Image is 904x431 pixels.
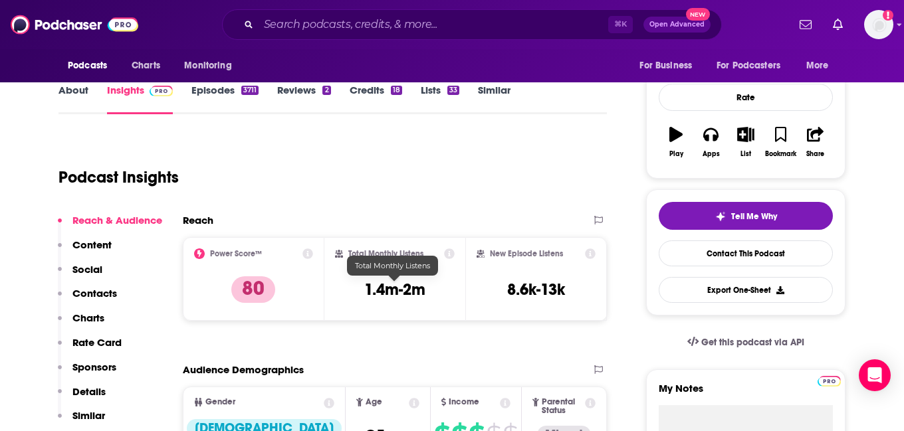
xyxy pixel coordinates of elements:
[150,86,173,96] img: Podchaser Pro
[364,280,425,300] h3: 1.4m-2m
[58,336,122,361] button: Rate Card
[191,84,259,114] a: Episodes3711
[693,118,728,166] button: Apps
[58,263,102,288] button: Social
[355,261,430,270] span: Total Monthly Listens
[763,118,798,166] button: Bookmark
[542,398,583,415] span: Parental Status
[669,150,683,158] div: Play
[58,361,116,385] button: Sponsors
[183,363,304,376] h2: Audience Demographics
[205,398,235,406] span: Gender
[883,10,893,21] svg: Add a profile image
[703,150,720,158] div: Apps
[72,409,105,422] p: Similar
[649,21,705,28] span: Open Advanced
[797,53,846,78] button: open menu
[366,398,382,406] span: Age
[421,84,459,114] a: Lists33
[659,382,833,405] label: My Notes
[701,337,804,348] span: Get this podcast via API
[740,150,751,158] div: List
[72,214,162,226] p: Reach & Audience
[322,86,330,95] div: 2
[350,84,402,114] a: Credits18
[175,53,249,78] button: open menu
[659,277,833,303] button: Export One-Sheet
[58,53,124,78] button: open menu
[659,202,833,230] button: tell me why sparkleTell Me Why
[72,361,116,373] p: Sponsors
[391,86,402,95] div: 18
[68,56,107,75] span: Podcasts
[72,311,104,324] p: Charts
[132,56,160,75] span: Charts
[715,211,726,222] img: tell me why sparkle
[277,84,330,114] a: Reviews2
[72,263,102,276] p: Social
[859,359,891,391] div: Open Intercom Messenger
[58,214,162,238] button: Reach & Audience
[11,12,138,37] img: Podchaser - Follow, Share and Rate Podcasts
[864,10,893,39] span: Logged in as AutumnKatie
[259,14,608,35] input: Search podcasts, credits, & more...
[731,211,777,222] span: Tell Me Why
[864,10,893,39] img: User Profile
[765,150,796,158] div: Bookmark
[659,118,693,166] button: Play
[717,56,780,75] span: For Podcasters
[639,56,692,75] span: For Business
[58,238,112,263] button: Content
[806,150,824,158] div: Share
[58,287,117,311] button: Contacts
[58,311,104,336] button: Charts
[659,240,833,266] a: Contact This Podcast
[222,9,722,40] div: Search podcasts, credits, & more...
[123,53,168,78] a: Charts
[677,326,815,359] a: Get this podcast via API
[449,398,479,406] span: Income
[348,249,423,258] h2: Total Monthly Listens
[794,13,817,36] a: Show notifications dropdown
[729,118,763,166] button: List
[72,287,117,300] p: Contacts
[818,376,841,387] img: Podchaser Pro
[708,53,800,78] button: open menu
[241,86,259,95] div: 3711
[183,214,213,226] h2: Reach
[818,374,841,387] a: Pro website
[798,118,833,166] button: Share
[72,336,122,349] p: Rate Card
[447,86,459,95] div: 33
[107,84,173,114] a: InsightsPodchaser Pro
[507,280,565,300] h3: 8.6k-13k
[58,385,106,410] button: Details
[478,84,510,114] a: Similar
[184,56,231,75] span: Monitoring
[58,84,88,114] a: About
[210,249,262,258] h2: Power Score™
[231,276,275,303] p: 80
[686,8,710,21] span: New
[630,53,709,78] button: open menu
[828,13,848,36] a: Show notifications dropdown
[659,84,833,111] div: Rate
[72,238,112,251] p: Content
[864,10,893,39] button: Show profile menu
[490,249,563,258] h2: New Episode Listens
[643,17,711,33] button: Open AdvancedNew
[608,16,633,33] span: ⌘ K
[806,56,829,75] span: More
[72,385,106,398] p: Details
[58,167,179,187] h1: Podcast Insights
